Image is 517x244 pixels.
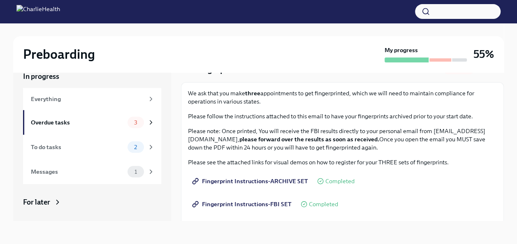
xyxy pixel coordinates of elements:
[23,110,161,135] a: Overdue tasks3
[477,67,504,73] span: Due
[385,46,418,54] strong: My progress
[188,127,497,152] p: Please note: Once printed, You will receive the FBI results directly to your personal email from ...
[325,178,355,184] span: Completed
[23,46,95,62] h2: Preboarding
[23,197,161,207] a: For later
[245,90,260,97] strong: three
[31,94,144,104] div: Everything
[188,173,314,189] a: Fingerprint Instructions-ARCHIVE SET
[129,144,142,150] span: 2
[16,5,60,18] img: CharlieHealth
[487,67,504,73] strong: [DATE]
[239,136,379,143] strong: please forward over the results as soon as received.
[188,89,497,106] p: We ask that you make appointments to get fingerprinted, which we will need to maintain compliance...
[188,112,497,120] p: Please follow the instructions attached to this email to have your fingerprints archived prior to...
[188,196,297,212] a: Fingerprint Instructions-FBI SET
[188,158,497,166] p: Please see the attached links for visual demos on how to register for your THREE sets of fingerpr...
[23,71,161,81] a: In progress
[31,167,124,176] div: Messages
[23,135,161,159] a: To do tasks2
[23,197,50,207] div: For later
[23,220,161,230] a: Archived
[194,177,308,185] span: Fingerprint Instructions-ARCHIVE SET
[23,159,161,184] a: Messages1
[129,120,142,126] span: 3
[31,143,124,152] div: To do tasks
[309,201,338,207] span: Completed
[473,47,494,62] h3: 55%
[130,169,142,175] span: 1
[194,200,292,208] span: Fingerprint Instructions-FBI SET
[23,88,161,110] a: Everything
[31,118,124,127] div: Overdue tasks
